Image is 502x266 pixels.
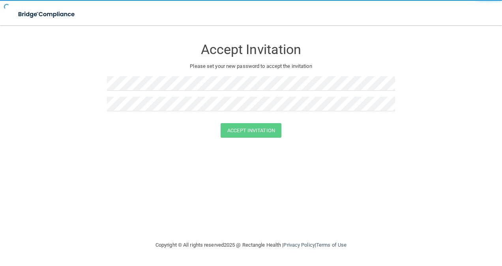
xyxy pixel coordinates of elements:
[316,242,347,248] a: Terms of Use
[107,232,395,258] div: Copyright © All rights reserved 2025 @ Rectangle Health | |
[12,6,82,22] img: bridge_compliance_login_screen.278c3ca4.svg
[221,123,281,138] button: Accept Invitation
[107,42,395,57] h3: Accept Invitation
[283,242,315,248] a: Privacy Policy
[113,62,389,71] p: Please set your new password to accept the invitation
